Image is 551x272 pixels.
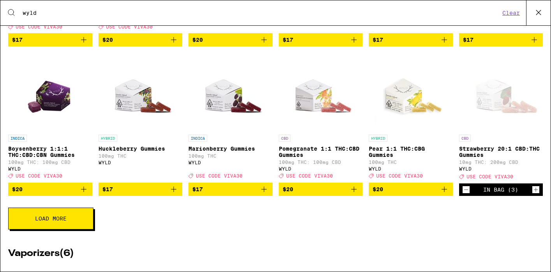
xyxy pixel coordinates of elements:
button: Add to bag [369,33,453,46]
button: Add to bag [8,33,92,46]
button: Redirect to URL [0,0,425,57]
button: Add to bag [188,33,273,46]
p: 100mg THC [188,153,273,158]
span: $20 [102,37,113,43]
button: Add to bag [459,33,543,46]
p: Pomegranate 1:1 THC:CBD Gummies [279,146,363,158]
button: Add to bag [279,33,363,46]
span: $20 [192,37,203,43]
div: WYLD [188,160,273,165]
p: INDICA [188,135,207,142]
button: Add to bag [279,183,363,196]
img: WYLD - Pear 1:1 THC:CBG Gummies [372,53,450,131]
p: Huckleberry Gummies [99,146,183,152]
span: USE CODE VIVA30 [376,174,423,179]
p: Pear 1:1 THC:CBG Gummies [369,146,453,158]
button: Add to bag [8,183,92,196]
p: Marionberry Gummies [188,146,273,152]
span: $17 [283,37,293,43]
span: USE CODE VIVA30 [467,174,513,180]
p: 10mg THC: 200mg CBD [459,160,543,165]
p: Boysenberry 1:1:1 THC:CBD:CBN Gummies [8,146,92,158]
div: WYLD [369,166,453,171]
button: Add to bag [188,183,273,196]
a: Open page for Strawberry 20:1 CBD:THC Gummies from WYLD [459,53,543,183]
a: Open page for Huckleberry Gummies from WYLD [99,53,183,182]
img: WYLD - Huckleberry Gummies [101,53,179,131]
p: 100mg THC [369,160,453,165]
p: INDICA [8,135,27,142]
span: USE CODE VIVA30 [16,24,62,29]
button: Add to bag [99,183,183,196]
span: Load More [35,216,67,221]
p: HYBRID [99,135,117,142]
span: $20 [373,186,383,192]
a: Open page for Pomegranate 1:1 THC:CBD Gummies from WYLD [279,53,363,182]
input: Search for products & categories [22,9,500,16]
div: WYLD [459,166,543,171]
a: Open page for Pear 1:1 THC:CBG Gummies from WYLD [369,53,453,182]
button: Clear [500,9,522,16]
p: 100mg THC: 100mg CBD [8,160,92,165]
span: USE CODE VIVA30 [196,174,243,179]
h2: Vaporizers ( 6 ) [8,249,543,258]
button: Increment [532,186,540,194]
span: $20 [283,186,293,192]
button: Load More [8,208,93,229]
div: In Bag (3) [483,187,518,193]
p: 100mg THC: 100mg CBD [279,160,363,165]
div: WYLD [8,166,92,171]
span: $17 [102,186,113,192]
span: USE CODE VIVA30 [16,174,62,179]
img: WYLD - Boysenberry 1:1:1 THC:CBD:CBN Gummies [22,53,78,131]
button: Decrement [462,186,470,194]
button: Add to bag [99,33,183,46]
span: $20 [12,186,23,192]
img: WYLD - Marionberry Gummies [192,53,269,131]
span: $17 [373,37,383,43]
span: USE CODE VIVA30 [286,174,333,179]
span: $17 [463,37,474,43]
p: Strawberry 20:1 CBD:THC Gummies [459,146,543,158]
p: CBD [459,135,471,142]
span: $17 [12,37,23,43]
div: WYLD [279,166,363,171]
span: Hi. Need any help? [5,5,56,12]
img: WYLD - Pomegranate 1:1 THC:CBD Gummies [282,53,359,131]
span: $17 [192,186,203,192]
button: Add to bag [369,183,453,196]
p: HYBRID [369,135,387,142]
a: Open page for Marionberry Gummies from WYLD [188,53,273,182]
span: USE CODE VIVA30 [106,24,153,29]
p: 100mg THC [99,153,183,158]
div: WYLD [99,160,183,165]
p: CBD [279,135,290,142]
a: Open page for Boysenberry 1:1:1 THC:CBD:CBN Gummies from WYLD [8,53,92,182]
